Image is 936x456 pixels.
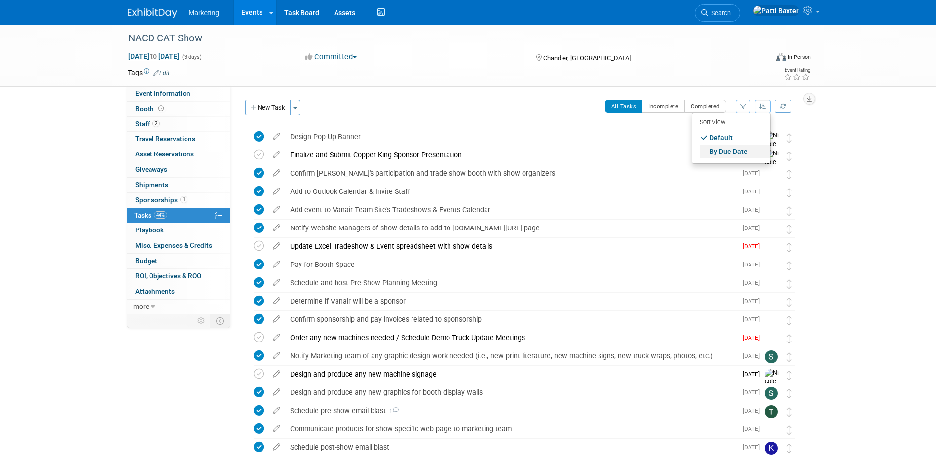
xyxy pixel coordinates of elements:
i: Move task [787,152,792,161]
i: Move task [787,243,792,252]
button: Committed [302,52,361,62]
i: Move task [787,352,792,362]
img: Sara Tilden [765,387,778,400]
div: Confirm sponsorship and pay invoices related to sponsorship [285,311,737,328]
span: 1 [180,196,187,203]
span: Budget [135,257,157,265]
a: Staff2 [127,117,230,132]
div: Determine if Vanair will be a sponsor [285,293,737,309]
span: [DATE] [743,279,765,286]
span: [DATE] [743,225,765,231]
button: All Tasks [605,100,643,113]
a: Budget [127,254,230,268]
a: Refresh [775,100,791,113]
a: Tasks44% [127,208,230,223]
i: Move task [787,188,792,197]
span: [DATE] [743,170,765,177]
span: [DATE] [743,334,765,341]
img: Katie Hein [765,442,778,455]
i: Move task [787,316,792,325]
a: Default [700,131,770,145]
img: Patti Baxter [753,5,799,16]
i: Move task [787,444,792,453]
span: Booth [135,105,166,113]
span: Attachments [135,287,175,295]
i: Move task [787,371,792,380]
span: 1 [386,408,399,415]
span: Giveaways [135,165,167,173]
a: edit [268,333,285,342]
a: edit [268,424,285,433]
img: Patti Baxter [765,168,778,181]
img: Theresa Mahoney [765,405,778,418]
span: more [133,303,149,310]
span: [DATE] [743,389,765,396]
a: more [127,300,230,314]
div: Schedule pre-show email blast [285,402,737,419]
span: Misc. Expenses & Credits [135,241,212,249]
a: edit [268,278,285,287]
a: By Due Date [700,145,770,158]
a: edit [268,297,285,305]
a: Edit [153,70,170,76]
div: Notify Website Managers of show details to add to [DOMAIN_NAME][URL] page [285,220,737,236]
span: [DATE] [743,243,765,250]
a: Search [695,4,740,22]
img: Nicole Lubarski [765,131,780,166]
a: Event Information [127,86,230,101]
a: Playbook [127,223,230,238]
div: In-Person [787,53,811,61]
span: [DATE] [743,371,765,378]
span: [DATE] [743,407,765,414]
div: Design Pop-Up Banner [285,128,737,145]
button: Completed [684,100,726,113]
span: Marketing [189,9,219,17]
a: Travel Reservations [127,132,230,147]
i: Move task [787,170,792,179]
span: Tasks [134,211,167,219]
div: Design and produce any new machine signage [285,366,737,382]
span: Sponsorships [135,196,187,204]
span: [DATE] [743,298,765,304]
span: [DATE] [DATE] [128,52,180,61]
i: Move task [787,425,792,435]
a: Booth [127,102,230,116]
span: [DATE] [743,261,765,268]
i: Move task [787,407,792,417]
img: Patti Baxter [765,259,778,272]
img: Sara Tilden [765,350,778,363]
a: edit [268,406,285,415]
span: 44% [154,211,167,219]
a: ROI, Objectives & ROO [127,269,230,284]
img: Patti Baxter [765,332,778,345]
a: edit [268,370,285,379]
span: Shipments [135,181,168,189]
i: Move task [787,206,792,216]
div: Schedule post-show email blast [285,439,737,456]
span: to [149,52,158,60]
div: Add event to Vanair Team Site's Tradeshows & Events Calendar [285,201,737,218]
span: Staff [135,120,160,128]
a: edit [268,443,285,452]
a: Misc. Expenses & Credits [127,238,230,253]
span: Asset Reservations [135,150,194,158]
div: Design and produce any new graphics for booth display walls [285,384,737,401]
div: NACD CAT Show [125,30,753,47]
img: Nicole Lubarski [765,369,780,404]
div: Confirm [PERSON_NAME]'s participation and trade show booth with show organizers [285,165,737,182]
i: Move task [787,279,792,289]
span: Booth not reserved yet [156,105,166,112]
div: Update Excel Tradeshow & Event spreadsheet with show details [285,238,737,255]
span: [DATE] [743,188,765,195]
span: [DATE] [743,352,765,359]
a: edit [268,351,285,360]
img: Patti Baxter [765,241,778,254]
span: Event Information [135,89,190,97]
a: edit [268,260,285,269]
img: ExhibitDay [128,8,177,18]
img: Nicole Lubarski [765,150,780,185]
div: Schedule and host Pre-Show Planning Meeting [285,274,737,291]
img: Format-Inperson.png [776,53,786,61]
a: Shipments [127,178,230,192]
div: Finalize and Submit Copper King Sponsor Presentation [285,147,737,163]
